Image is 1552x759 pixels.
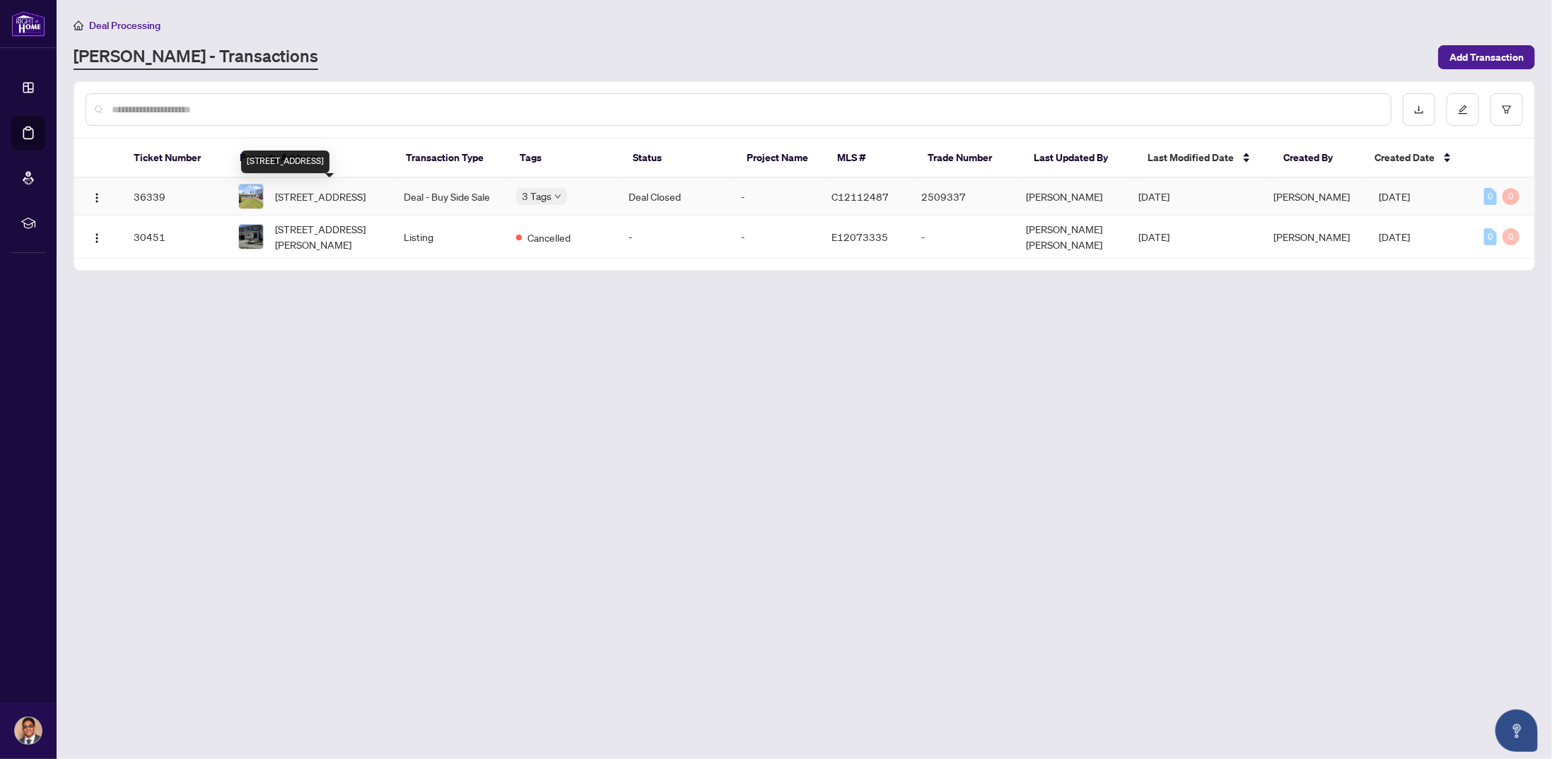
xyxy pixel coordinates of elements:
[1273,139,1363,178] th: Created By
[622,139,735,178] th: Status
[1274,230,1350,243] span: [PERSON_NAME]
[1490,93,1523,126] button: filter
[1449,46,1524,69] span: Add Transaction
[74,45,318,70] a: [PERSON_NAME] - Transactions
[1458,105,1468,114] span: edit
[86,225,108,248] button: Logo
[527,230,571,245] span: Cancelled
[1379,230,1410,243] span: [DATE]
[1015,216,1128,259] td: [PERSON_NAME] [PERSON_NAME]
[735,139,826,178] th: Project Name
[122,178,228,216] td: 36339
[910,216,1015,259] td: -
[1438,45,1535,69] button: Add Transaction
[122,139,228,178] th: Ticket Number
[1414,105,1424,114] span: download
[1139,190,1170,203] span: [DATE]
[275,221,380,252] span: [STREET_ADDRESS][PERSON_NAME]
[522,188,552,204] span: 3 Tags
[241,151,329,173] div: [STREET_ADDRESS]
[392,178,505,216] td: Deal - Buy Side Sale
[730,178,819,216] td: -
[11,11,45,37] img: logo
[1503,228,1519,245] div: 0
[508,139,622,178] th: Tags
[1375,150,1435,165] span: Created Date
[91,192,103,204] img: Logo
[826,139,916,178] th: MLS #
[239,225,263,249] img: thumbnail-img
[1274,190,1350,203] span: [PERSON_NAME]
[832,190,889,203] span: C12112487
[1484,228,1497,245] div: 0
[392,216,505,259] td: Listing
[395,139,508,178] th: Transaction Type
[1023,139,1136,178] th: Last Updated By
[617,178,730,216] td: Deal Closed
[122,216,228,259] td: 30451
[1502,105,1512,114] span: filter
[1015,178,1128,216] td: [PERSON_NAME]
[1136,139,1273,178] th: Last Modified Date
[239,184,263,208] img: thumbnail-img
[1139,230,1170,243] span: [DATE]
[1363,139,1469,178] th: Created Date
[91,233,103,244] img: Logo
[1503,188,1519,205] div: 0
[832,230,888,243] span: E12073335
[1148,150,1234,165] span: Last Modified Date
[1495,710,1538,752] button: Open asap
[730,216,819,259] td: -
[1403,93,1435,126] button: download
[1379,190,1410,203] span: [DATE]
[228,139,395,178] th: Property Address
[554,193,561,200] span: down
[617,216,730,259] td: -
[1447,93,1479,126] button: edit
[86,185,108,208] button: Logo
[275,189,366,204] span: [STREET_ADDRESS]
[15,717,42,744] img: Profile Icon
[1484,188,1497,205] div: 0
[89,19,161,32] span: Deal Processing
[74,20,83,30] span: home
[910,178,1015,216] td: 2509337
[917,139,1023,178] th: Trade Number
